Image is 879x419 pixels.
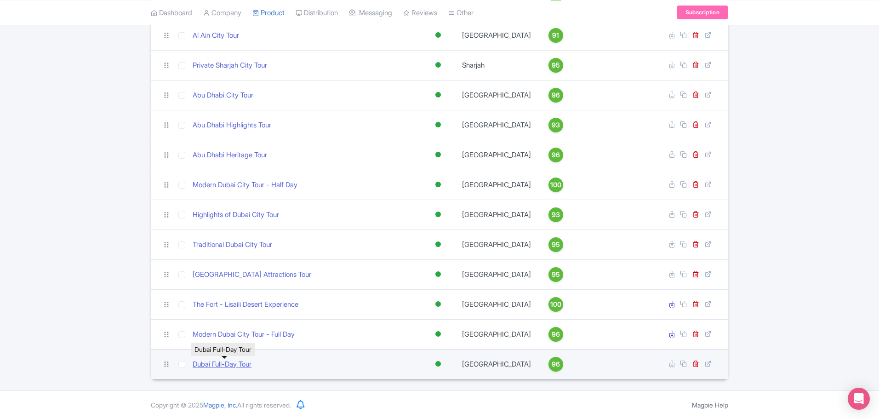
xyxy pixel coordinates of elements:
a: 96 [540,357,571,372]
a: Dubai Full-Day Tour [193,359,251,370]
a: The Fort - Lisaili Desert Experience [193,299,298,310]
td: [GEOGRAPHIC_DATA] [457,80,537,110]
td: [GEOGRAPHIC_DATA] [457,349,537,379]
a: Modern Dubai City Tour - Half Day [193,180,297,190]
div: Active [434,88,443,102]
div: Active [434,298,443,311]
span: 91 [552,30,559,40]
a: 100 [540,297,571,312]
span: 93 [552,210,560,220]
a: 95 [540,237,571,252]
a: Abu Dhabi Highlights Tour [193,120,271,131]
div: Active [434,118,443,132]
a: 95 [540,58,571,73]
span: 96 [552,359,560,369]
td: [GEOGRAPHIC_DATA] [457,289,537,319]
td: [GEOGRAPHIC_DATA] [457,319,537,349]
span: Magpie, Inc. [203,401,237,409]
a: 100 [540,178,571,192]
div: Active [434,178,443,191]
td: Sharjah [457,50,537,80]
a: Magpie Help [692,401,728,409]
a: 95 [540,267,571,282]
td: [GEOGRAPHIC_DATA] [457,110,537,140]
span: 100 [550,180,561,190]
a: 93 [540,207,571,222]
div: Active [434,238,443,251]
a: Abu Dhabi City Tour [193,90,253,101]
a: Highlights of Dubai City Tour [193,210,279,220]
div: Active [434,327,443,341]
span: 96 [552,329,560,339]
a: 93 [540,118,571,132]
div: Active [434,148,443,161]
div: Active [434,29,443,42]
span: 93 [552,120,560,130]
a: Al Ain City Tour [193,30,239,41]
td: [GEOGRAPHIC_DATA] [457,140,537,170]
div: Copyright © 2025 All rights reserved. [145,400,297,410]
a: Abu Dhabi Heritage Tour [193,150,267,161]
td: [GEOGRAPHIC_DATA] [457,170,537,200]
a: 96 [540,327,571,342]
span: 96 [552,150,560,160]
span: 95 [552,270,560,280]
span: 100 [550,299,561,310]
a: 96 [540,88,571,103]
span: 95 [552,240,560,250]
span: 95 [552,60,560,70]
a: [GEOGRAPHIC_DATA] Attractions Tour [193,270,311,280]
span: 96 [552,90,560,100]
a: 96 [540,148,571,162]
div: Active [434,357,443,371]
td: [GEOGRAPHIC_DATA] [457,230,537,259]
a: Traditional Dubai City Tour [193,240,272,250]
a: Subscription [677,6,728,19]
a: 91 [540,28,571,43]
a: Private Sharjah City Tour [193,60,267,71]
td: [GEOGRAPHIC_DATA] [457,20,537,50]
td: [GEOGRAPHIC_DATA] [457,200,537,230]
div: Open Intercom Messenger [848,388,870,410]
div: Active [434,58,443,72]
div: Dubai Full-Day Tour [191,343,255,356]
td: [GEOGRAPHIC_DATA] [457,259,537,289]
div: Active [434,268,443,281]
a: Modern Dubai City Tour - Full Day [193,329,295,340]
div: Active [434,208,443,221]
